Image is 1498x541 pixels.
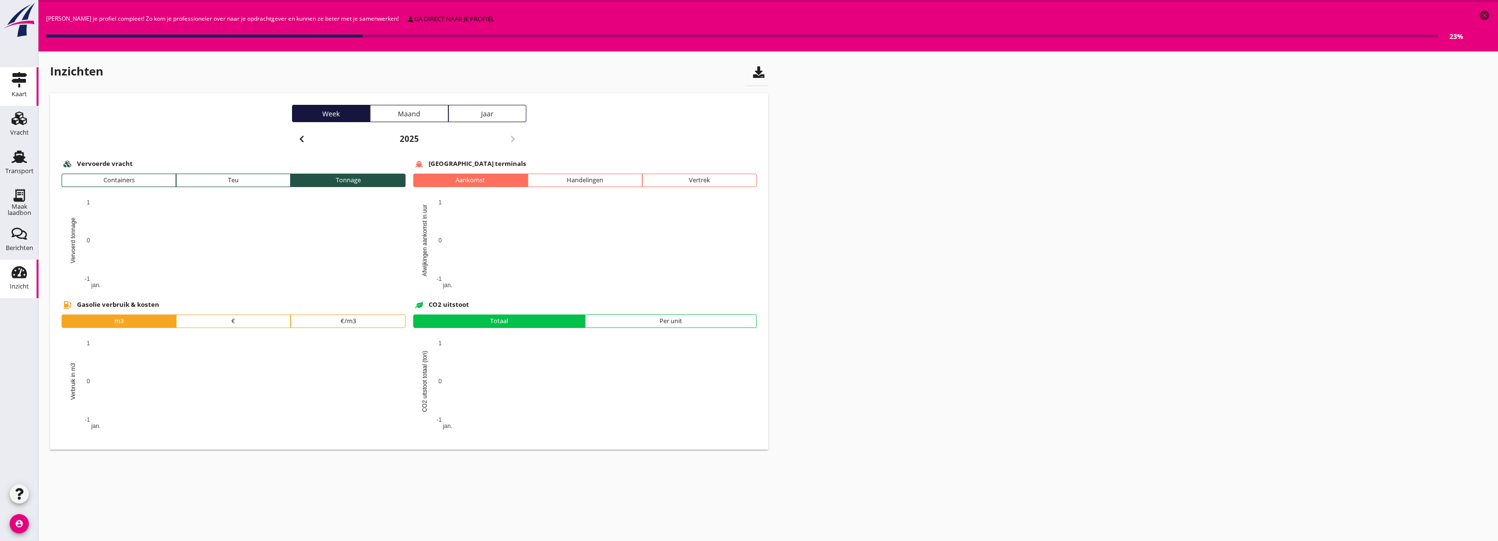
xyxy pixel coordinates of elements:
text: 1 [438,340,442,347]
div: Tonnage [295,176,401,185]
text: 0 [87,378,90,385]
text: 0 [87,237,90,244]
div: Jaar [453,109,522,119]
div: Vracht [10,129,29,136]
div: € [180,316,286,326]
div: Aankomst [418,176,523,185]
text: jan. [442,423,452,429]
text: Verbruik in m3 [70,363,76,400]
i: cancel [1479,10,1490,21]
img: logo-small.a267ee39.svg [2,2,37,38]
button: m3 [62,315,176,328]
svg: Een diagram. [413,197,757,293]
text: -1 [85,416,90,423]
div: Berichten [6,245,33,251]
a: ga direct naar je profiel [403,13,498,26]
div: Teu [180,176,286,185]
div: Per unit [589,316,752,326]
text: 1 [438,199,442,206]
text: jan. [91,423,101,429]
b: 2025 [400,133,419,144]
div: €/m3 [295,316,401,326]
text: jan. [442,282,452,289]
text: jan. [91,282,101,289]
button: Handelingen [528,174,642,187]
text: CO2 uitstoot totaal (ton) [421,351,428,412]
svg: Een diagram. [413,338,757,434]
text: -1 [85,276,90,282]
div: Transport [5,168,34,174]
button: € [176,315,291,328]
button: Aankomst [413,174,528,187]
text: Vervoerd tonnage [70,217,76,263]
b: CO2 uitstoot [429,300,469,310]
text: 0 [438,237,442,244]
div: Totaal [418,316,581,326]
div: m3 [66,316,172,326]
button: Containers [62,174,176,187]
text: Afwijkingen aankomst in uur [421,204,428,276]
button: Jaar [448,105,526,122]
button: Teu [176,174,291,187]
div: Kaart [12,91,27,97]
div: [PERSON_NAME] je profiel compleet! Zo kom je professioneler over naar je opdrachtgever en kunnen ... [46,10,1463,43]
svg: Een diagram. [62,197,405,293]
button: Per unit [585,315,757,328]
text: 1 [87,340,90,347]
div: Handelingen [532,176,638,185]
i: person [406,15,414,23]
div: Inzicht [10,283,29,289]
svg: Een diagram. [62,338,405,434]
div: Maand [374,109,444,119]
button: Totaal [413,315,585,328]
text: -1 [436,416,442,423]
b: Gasolie verbruik & kosten [77,300,159,310]
button: Week [292,105,370,122]
div: Containers [66,176,172,185]
i: account_circle [10,514,29,533]
text: 1 [87,199,90,206]
text: 0 [438,378,442,385]
button: €/m3 [291,315,405,328]
div: Vertrek [647,176,752,185]
div: 23% [1438,31,1463,41]
div: Week [296,109,366,119]
button: Vertrek [642,174,757,187]
b: [GEOGRAPHIC_DATA] terminals [429,159,526,169]
b: Vervoerde vracht [77,159,133,169]
button: Tonnage [291,174,405,187]
text: -1 [436,276,442,282]
h1: Inzichten [50,63,103,86]
div: ga direct naar je profiel [406,14,495,24]
button: Maand [370,105,448,122]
